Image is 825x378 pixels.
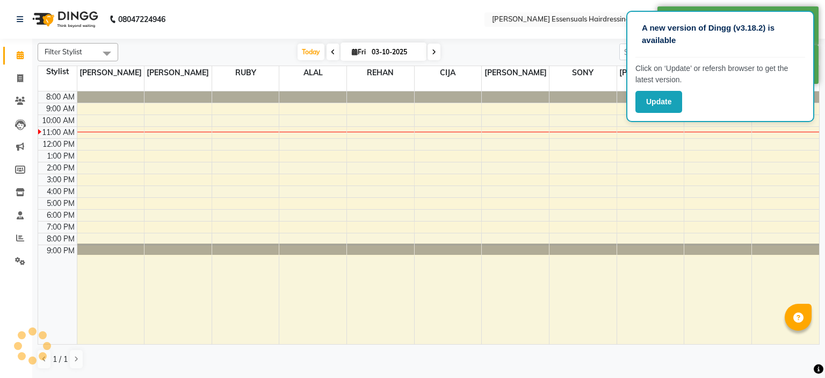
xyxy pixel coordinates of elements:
[40,139,77,150] div: 12:00 PM
[635,91,682,113] button: Update
[45,198,77,209] div: 5:00 PM
[45,186,77,197] div: 4:00 PM
[118,4,165,34] b: 08047224946
[45,151,77,162] div: 1:00 PM
[77,66,144,80] span: [PERSON_NAME]
[549,66,617,80] span: SONY
[45,222,77,233] div: 7:00 PM
[45,174,77,186] div: 3:00 PM
[619,44,713,60] input: Search Appointment
[482,66,549,80] span: [PERSON_NAME]
[368,44,422,60] input: 2025-10-03
[642,22,799,46] p: A new version of Dingg (v3.18.2) is available
[45,210,77,221] div: 6:00 PM
[45,162,77,174] div: 2:00 PM
[38,66,77,77] div: Stylist
[45,47,82,56] span: Filter Stylist
[45,245,77,256] div: 9:00 PM
[279,66,346,80] span: ALAL
[617,66,684,80] span: [PERSON_NAME]
[53,354,68,365] span: 1 / 1
[27,4,101,34] img: logo
[349,48,368,56] span: Fri
[212,66,279,80] span: RUBY
[144,66,212,80] span: [PERSON_NAME]
[635,63,805,85] p: Click on ‘Update’ or refersh browser to get the latest version.
[40,115,77,126] div: 10:00 AM
[780,335,814,367] iframe: chat widget
[44,103,77,115] div: 9:00 AM
[347,66,414,80] span: REHAN
[40,127,77,138] div: 11:00 AM
[45,233,77,245] div: 8:00 PM
[415,66,482,80] span: CIJA
[44,91,77,103] div: 8:00 AM
[298,44,324,60] span: Today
